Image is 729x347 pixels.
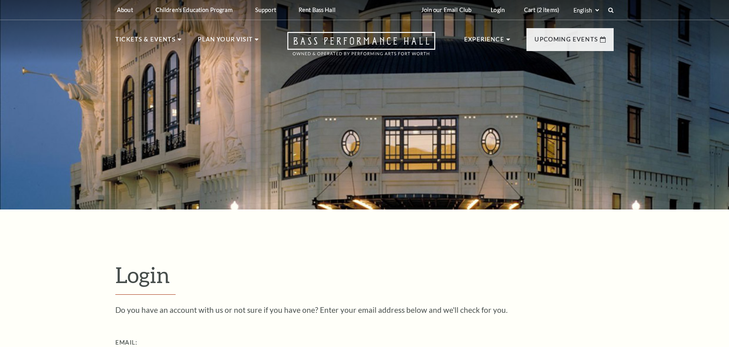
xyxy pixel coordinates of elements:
label: Email: [115,339,137,346]
p: About [117,6,133,13]
p: Plan Your Visit [198,35,253,49]
span: Login [115,262,170,287]
p: Rent Bass Hall [299,6,336,13]
p: Support [255,6,276,13]
p: Do you have an account with us or not sure if you have one? Enter your email address below and we... [115,306,614,314]
p: Tickets & Events [115,35,176,49]
p: Experience [464,35,504,49]
p: Upcoming Events [534,35,598,49]
p: Children's Education Program [156,6,233,13]
select: Select: [572,6,600,14]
